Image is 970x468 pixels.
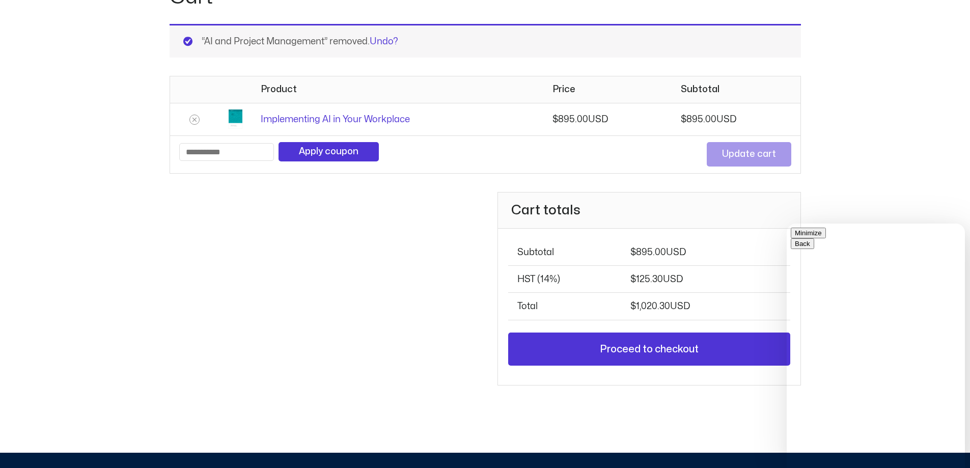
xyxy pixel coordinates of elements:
th: Subtotal [508,239,621,265]
a: Remove Implementing AI in Your Workplace from cart [189,115,200,125]
th: Total [508,292,621,319]
span: $ [552,115,558,124]
th: HST (14%) [508,265,621,292]
iframe: chat widget [787,224,965,468]
bdi: 895.00 [552,115,588,124]
span: $ [630,275,636,284]
th: Product [252,76,543,103]
bdi: 1,020.30 [630,302,670,311]
a: Implementing AI in Your Workplace [261,115,410,124]
span: 125.30 [630,275,683,284]
div: “AI and Project Management” removed. [170,24,801,58]
th: Subtotal [672,76,800,103]
span: $ [630,302,636,311]
h2: Cart totals [498,192,800,229]
span: $ [681,115,686,124]
th: Price [543,76,672,103]
a: Undo? [370,37,398,46]
a: Proceed to checkout [508,333,790,366]
bdi: 895.00 [630,248,666,257]
span: $ [630,248,636,257]
img: Implementing AI in Your Workplace [229,109,242,129]
button: Apply coupon [279,142,379,161]
bdi: 895.00 [681,115,716,124]
button: Update cart [707,142,791,167]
